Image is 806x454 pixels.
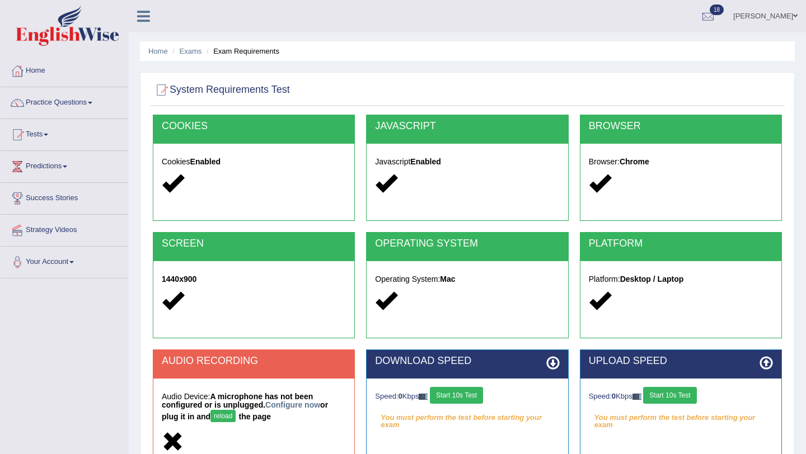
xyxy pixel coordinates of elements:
[375,238,559,249] h2: OPERATING SYSTEM
[620,275,684,283] strong: Desktop / Laptop
[153,82,290,98] h2: System Requirements Test
[375,387,559,406] div: Speed: Kbps
[1,119,128,147] a: Tests
[1,151,128,179] a: Predictions
[710,4,724,15] span: 18
[430,387,483,404] button: Start 10s Test
[162,392,346,425] h5: Audio Device:
[419,394,428,400] img: ajax-loader-fb-connection.gif
[589,387,773,406] div: Speed: Kbps
[589,275,773,283] h5: Platform:
[375,356,559,367] h2: DOWNLOAD SPEED
[399,392,402,400] strong: 0
[148,47,168,55] a: Home
[375,121,559,132] h2: JAVASCRIPT
[589,356,773,367] h2: UPLOAD SPEED
[375,158,559,166] h5: Javascript
[410,157,441,166] strong: Enabled
[162,356,346,367] h2: AUDIO RECORDING
[162,392,328,421] strong: A microphone has not been configured or is unplugged. or plug it in and the page
[180,47,202,55] a: Exams
[1,215,128,243] a: Strategy Videos
[612,392,616,400] strong: 0
[1,183,128,211] a: Success Stories
[162,158,346,166] h5: Cookies
[1,55,128,83] a: Home
[589,238,773,249] h2: PLATFORM
[375,275,559,283] h5: Operating System:
[643,387,696,404] button: Start 10s Test
[204,46,279,56] li: Exam Requirements
[632,394,641,400] img: ajax-loader-fb-connection.gif
[589,158,773,166] h5: Browser:
[162,238,346,249] h2: SCREEN
[265,400,320,409] a: Configure now
[162,121,346,132] h2: COOKIES
[162,275,196,283] strong: 1440x900
[589,409,773,426] em: You must perform the test before starting your exam
[210,410,236,422] button: reload
[589,121,773,132] h2: BROWSER
[440,275,455,283] strong: Mac
[190,157,221,166] strong: Enabled
[375,409,559,426] em: You must perform the test before starting your exam
[1,87,128,115] a: Practice Questions
[620,157,649,166] strong: Chrome
[1,247,128,275] a: Your Account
